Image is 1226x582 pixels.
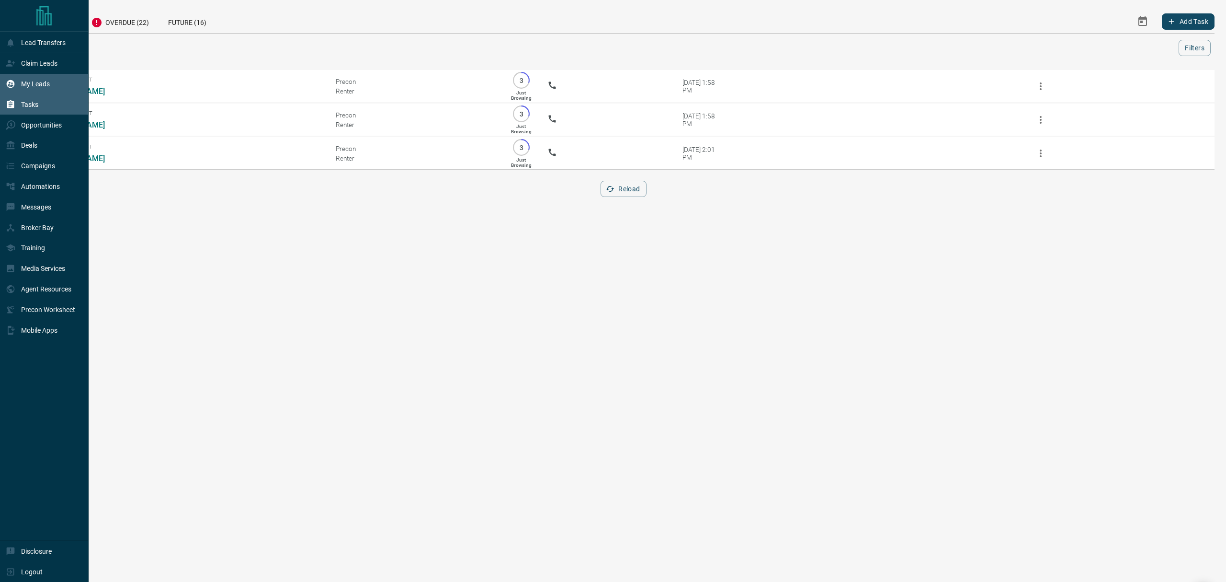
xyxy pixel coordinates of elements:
p: Just Browsing [511,157,532,168]
div: Overdue (22) [81,10,159,33]
span: Viewing Request [47,77,321,83]
p: Just Browsing [511,124,532,134]
button: Add Task [1162,13,1215,30]
p: Just Browsing [511,90,532,101]
button: Select Date Range [1131,10,1154,33]
div: [DATE] 1:58 PM [682,112,723,128]
div: Precon [336,145,495,152]
button: Reload [601,181,646,197]
div: Precon [336,78,495,85]
span: Viewing Request [47,144,321,150]
div: Precon [336,111,495,119]
span: Viewing Request [47,110,321,116]
p: 3 [518,144,525,151]
div: Renter [336,121,495,128]
p: 3 [518,77,525,84]
div: Renter [336,154,495,162]
button: Filters [1179,40,1211,56]
div: Future (16) [159,10,216,33]
p: 3 [518,110,525,117]
div: [DATE] 1:58 PM [682,79,723,94]
div: [DATE] 2:01 PM [682,146,723,161]
div: Renter [336,87,495,95]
